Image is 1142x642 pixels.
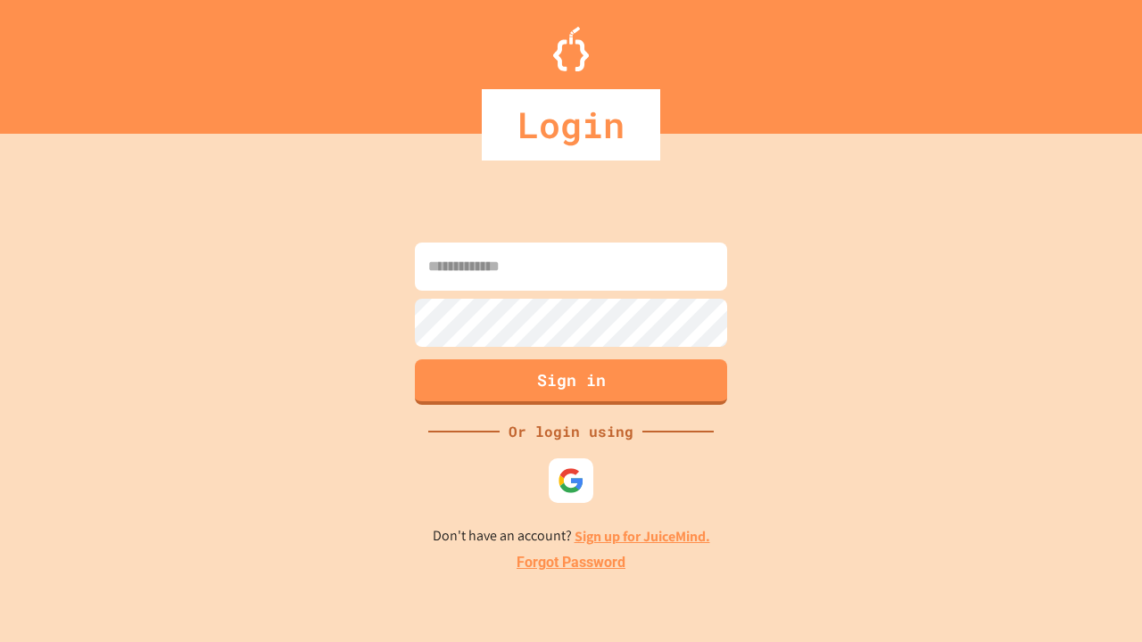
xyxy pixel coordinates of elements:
[575,527,710,546] a: Sign up for JuiceMind.
[433,525,710,547] p: Don't have an account?
[500,421,642,442] div: Or login using
[415,359,727,405] button: Sign in
[517,552,625,573] a: Forgot Password
[553,27,589,71] img: Logo.svg
[482,89,660,160] div: Login
[558,467,584,494] img: google-icon.svg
